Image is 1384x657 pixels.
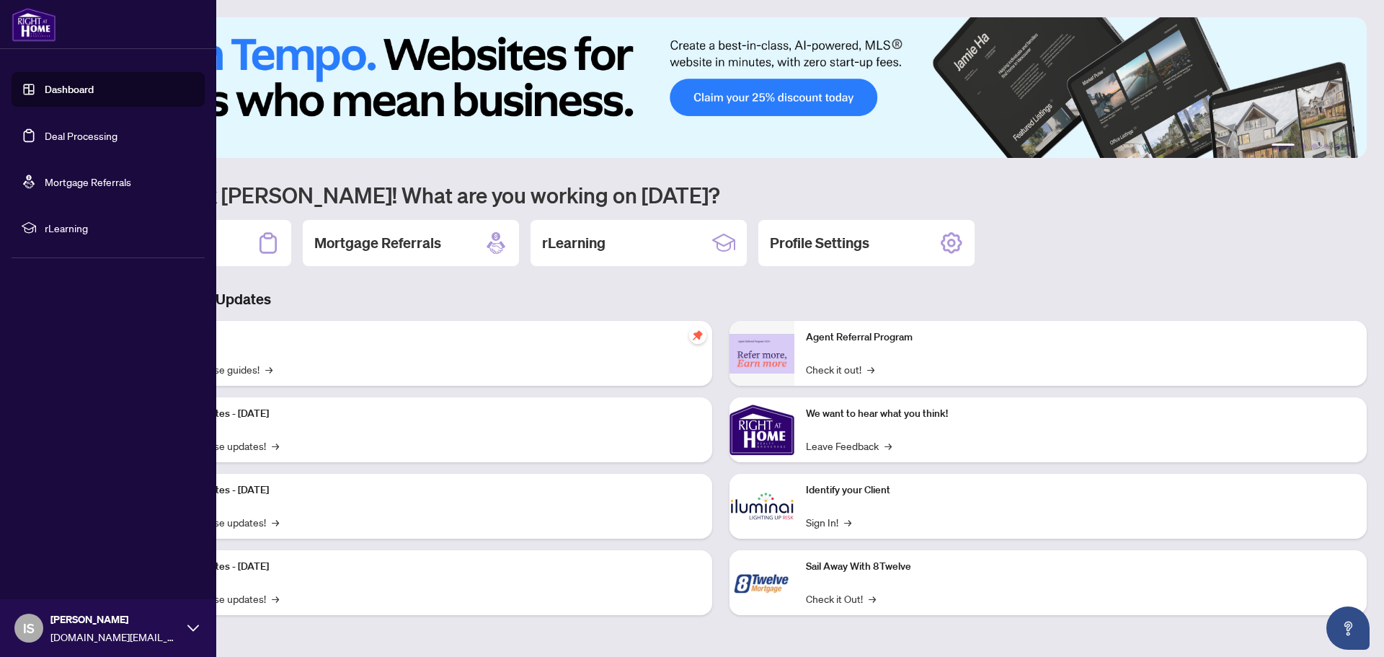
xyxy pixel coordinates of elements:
span: → [265,361,272,377]
a: Sign In!→ [806,514,851,530]
span: pushpin [689,327,706,344]
p: Platform Updates - [DATE] [151,406,701,422]
p: Platform Updates - [DATE] [151,559,701,575]
img: Identify your Client [729,474,794,539]
a: Leave Feedback→ [806,438,892,454]
button: 2 [1300,144,1306,149]
span: → [844,514,851,530]
span: IS [23,618,35,638]
h2: Profile Settings [770,233,869,253]
h3: Brokerage & Industry Updates [75,289,1367,309]
p: Platform Updates - [DATE] [151,482,701,498]
h2: rLearning [542,233,605,253]
img: Agent Referral Program [729,334,794,374]
p: Self-Help [151,330,701,345]
span: → [272,591,279,607]
img: Slide 0 [75,17,1367,158]
img: We want to hear what you think! [729,397,794,462]
span: [DOMAIN_NAME][EMAIL_ADDRESS][DOMAIN_NAME] [50,629,180,645]
span: [PERSON_NAME] [50,612,180,627]
h2: Mortgage Referrals [314,233,441,253]
button: 3 [1312,144,1318,149]
a: Mortgage Referrals [45,175,131,188]
p: Identify your Client [806,482,1355,498]
img: logo [12,7,56,42]
button: 1 [1272,144,1295,149]
p: Sail Away With 8Twelve [806,559,1355,575]
span: → [867,361,874,377]
a: Dashboard [45,83,94,96]
a: Check it out!→ [806,361,874,377]
h1: Welcome back [PERSON_NAME]! What are you working on [DATE]? [75,181,1367,208]
span: → [272,514,279,530]
button: 6 [1347,144,1352,149]
p: Agent Referral Program [806,330,1355,345]
span: → [884,438,892,454]
span: rLearning [45,220,195,236]
img: Sail Away With 8Twelve [729,550,794,615]
span: → [272,438,279,454]
a: Deal Processing [45,129,117,142]
a: Check it Out!→ [806,591,876,607]
p: We want to hear what you think! [806,406,1355,422]
button: 4 [1323,144,1329,149]
button: 5 [1335,144,1341,149]
button: Open asap [1326,607,1370,650]
span: → [869,591,876,607]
